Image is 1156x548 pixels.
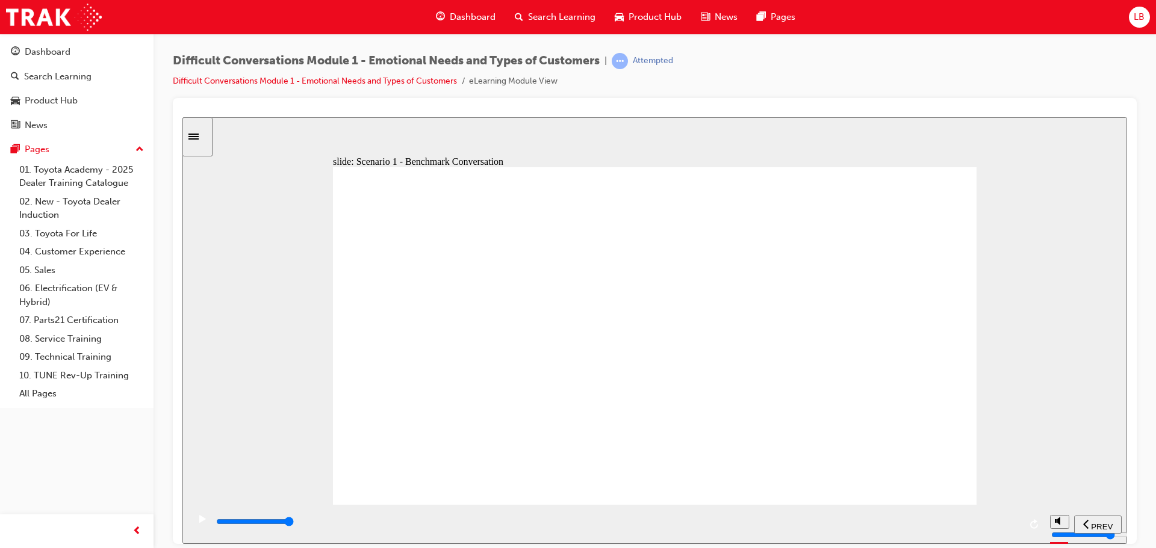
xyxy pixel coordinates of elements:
[34,399,111,409] input: slide progress
[14,161,149,192] a: 01. Toyota Academy - 2025 Dealer Training Catalogue
[605,5,691,29] a: car-iconProduct Hub
[909,405,930,414] span: PREV
[14,279,149,311] a: 06. Electrification (EV & Hybrid)
[14,261,149,280] a: 05. Sales
[11,47,20,58] span: guage-icon
[6,4,102,31] img: Trak
[14,311,149,330] a: 07. Parts21 Certification
[528,10,595,24] span: Search Learning
[6,397,26,417] button: play/pause
[5,38,149,138] button: DashboardSearch LearningProduct HubNews
[24,70,92,84] div: Search Learning
[629,10,682,24] span: Product Hub
[515,10,523,25] span: search-icon
[11,120,20,131] span: news-icon
[1129,7,1150,28] button: LB
[771,10,795,24] span: Pages
[25,119,48,132] div: News
[5,90,149,112] a: Product Hub
[5,138,149,161] button: Pages
[135,142,144,158] span: up-icon
[11,144,20,155] span: pages-icon
[757,10,766,25] span: pages-icon
[14,224,149,243] a: 03. Toyota For Life
[25,94,78,108] div: Product Hub
[868,398,887,411] button: volume
[844,398,862,416] button: replay
[14,348,149,366] a: 09. Technical Training
[469,75,558,88] li: eLearning Module View
[5,114,149,137] a: News
[612,53,628,69] span: learningRecordVerb_ATTEMPT-icon
[615,10,624,25] span: car-icon
[426,5,505,29] a: guage-iconDashboard
[1134,10,1145,24] span: LB
[5,41,149,63] a: Dashboard
[436,10,445,25] span: guage-icon
[14,366,149,385] a: 10. TUNE Rev-Up Training
[892,387,939,426] nav: slide navigation
[869,413,946,422] input: volume
[11,96,20,106] span: car-icon
[11,72,19,82] span: search-icon
[604,54,607,68] span: |
[892,398,939,416] button: previous
[173,54,600,68] span: Difficult Conversations Module 1 - Emotional Needs and Types of Customers
[132,524,141,539] span: prev-icon
[14,384,149,403] a: All Pages
[633,55,673,67] div: Attempted
[715,10,738,24] span: News
[25,143,49,156] div: Pages
[14,192,149,224] a: 02. New - Toyota Dealer Induction
[173,76,457,86] a: Difficult Conversations Module 1 - Emotional Needs and Types of Customers
[701,10,710,25] span: news-icon
[868,387,886,426] div: misc controls
[14,330,149,348] a: 08. Service Training
[25,45,70,59] div: Dashboard
[450,10,496,24] span: Dashboard
[747,5,805,29] a: pages-iconPages
[5,66,149,88] a: Search Learning
[691,5,747,29] a: news-iconNews
[6,387,862,426] div: playback controls
[505,5,605,29] a: search-iconSearch Learning
[14,242,149,261] a: 04. Customer Experience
